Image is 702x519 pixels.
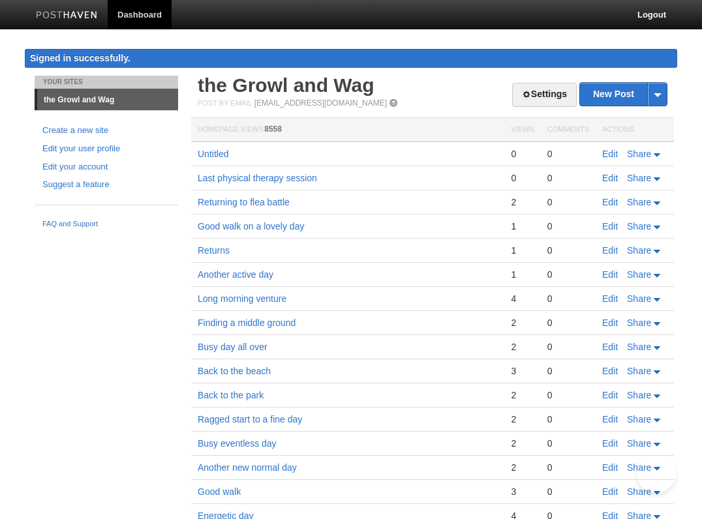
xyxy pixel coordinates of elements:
div: 0 [547,172,589,184]
div: 0 [547,437,589,449]
a: Returns [198,245,230,256]
a: Settings [512,83,577,107]
a: Last physical therapy session [198,173,317,183]
div: 0 [511,172,534,184]
a: Edit [602,245,618,256]
div: 2 [511,437,534,449]
div: 2 [511,462,534,473]
div: 0 [547,486,589,497]
th: Views [504,118,540,142]
a: Suggest a feature [42,178,170,192]
a: Good walk on a lovely day [198,221,304,231]
a: [EMAIL_ADDRESS][DOMAIN_NAME] [254,98,387,108]
span: 8558 [264,125,282,134]
div: 0 [547,317,589,329]
th: Comments [541,118,596,142]
span: Share [627,173,651,183]
div: 1 [511,245,534,256]
img: Posthaven-bar [36,11,98,21]
span: Share [627,221,651,231]
a: Edit [602,486,618,497]
a: Edit [602,366,618,376]
div: 1 [511,220,534,232]
span: Share [627,390,651,400]
span: Share [627,293,651,304]
div: 2 [511,389,534,401]
a: Edit [602,221,618,231]
a: Back to the park [198,390,264,400]
div: 0 [547,245,589,256]
div: 0 [547,196,589,208]
a: Edit [602,269,618,280]
a: Edit [602,293,618,304]
span: Share [627,269,651,280]
a: Edit [602,462,618,473]
a: Edit your account [42,160,170,174]
div: 3 [511,486,534,497]
div: 0 [547,269,589,280]
a: Good walk [198,486,241,497]
span: Share [627,462,651,473]
a: FAQ and Support [42,218,170,230]
span: Share [627,366,651,376]
div: 0 [547,148,589,160]
a: Back to the beach [198,366,271,376]
th: Homepage Views [191,118,504,142]
a: Create a new site [42,124,170,138]
a: Untitled [198,149,228,159]
a: Long morning venture [198,293,286,304]
a: Busy day all over [198,342,267,352]
span: Share [627,486,651,497]
a: Busy eventless day [198,438,277,449]
span: Share [627,438,651,449]
span: Share [627,197,651,207]
iframe: Help Scout Beacon - Open [637,454,676,493]
div: 2 [511,413,534,425]
span: Share [627,318,651,328]
div: 0 [511,148,534,160]
a: Finding a middle ground [198,318,296,328]
div: 0 [547,389,589,401]
a: the Growl and Wag [37,89,178,110]
a: Edit [602,342,618,352]
div: 0 [547,293,589,304]
a: Edit [602,438,618,449]
span: Share [627,414,651,424]
div: 0 [547,462,589,473]
a: Edit your user profile [42,142,170,156]
a: Returning to flea battle [198,197,290,207]
a: Edit [602,414,618,424]
a: the Growl and Wag [198,74,374,96]
span: Share [627,149,651,159]
div: 2 [511,317,534,329]
a: Another active day [198,269,273,280]
div: 0 [547,365,589,377]
a: Edit [602,173,618,183]
a: Ragged start to a fine day [198,414,302,424]
a: Edit [602,318,618,328]
span: Post by Email [198,99,252,107]
a: Another new normal day [198,462,297,473]
div: Signed in successfully. [25,49,677,68]
a: New Post [580,83,667,106]
th: Actions [596,118,674,142]
div: 0 [547,341,589,353]
span: Share [627,342,651,352]
li: Your Sites [35,76,178,89]
div: 1 [511,269,534,280]
div: 4 [511,293,534,304]
div: 2 [511,341,534,353]
div: 0 [547,220,589,232]
a: Edit [602,390,618,400]
span: Share [627,245,651,256]
a: Edit [602,149,618,159]
div: 0 [547,413,589,425]
div: 3 [511,365,534,377]
div: 2 [511,196,534,208]
a: Edit [602,197,618,207]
